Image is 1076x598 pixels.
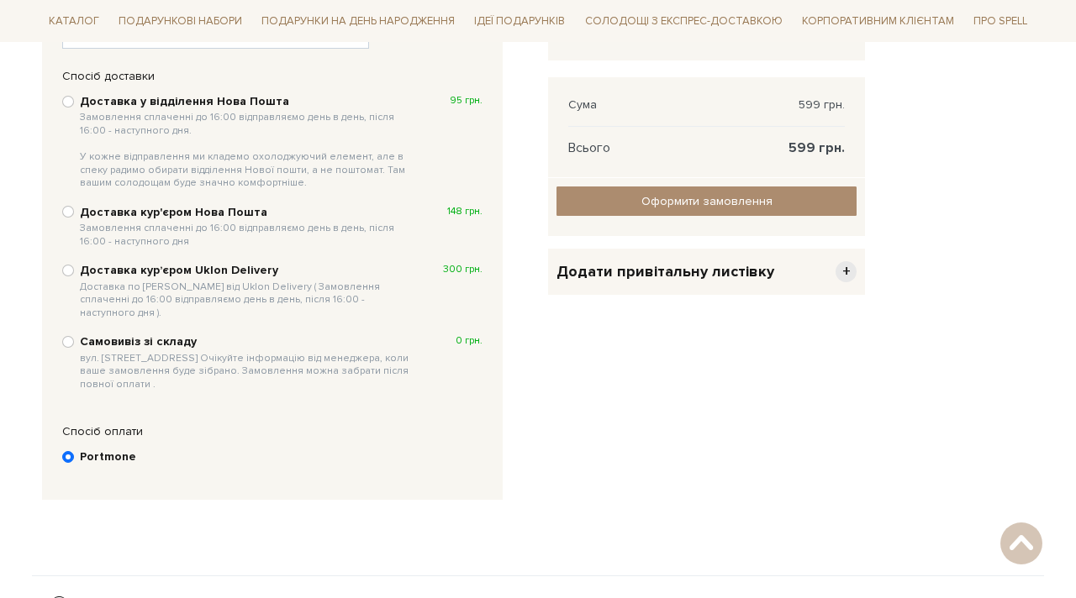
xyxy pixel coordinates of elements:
[967,8,1034,34] span: Про Spell
[112,8,249,34] span: Подарункові набори
[255,8,462,34] span: Подарунки на День народження
[568,140,610,155] span: Всього
[443,263,483,276] span: 300 грн.
[80,334,415,391] b: Самовивіз зі складу
[80,94,415,190] b: Доставка у відділення Нова Пошта
[789,140,845,155] span: 599 грн.
[795,7,961,35] a: Корпоративним клієнтам
[799,97,845,113] span: 599 грн.
[80,205,415,248] b: Доставка кур'єром Нова Пошта
[80,222,415,248] span: Замовлення сплаченні до 16:00 відправляємо день в день, після 16:00 - наступного дня
[641,194,773,208] span: Оформити замовлення
[80,281,415,320] span: Доставка по [PERSON_NAME] від Uklon Delivery ( Замовлення сплаченні до 16:00 відправляємо день в ...
[450,94,483,108] span: 95 грн.
[54,424,491,439] div: Спосіб оплати
[80,111,415,190] span: Замовлення сплаченні до 16:00 відправляємо день в день, після 16:00 - наступного дня. У кожне від...
[568,97,597,113] span: Сума
[556,262,774,281] span: Додати привітальну листівку
[80,263,415,319] b: Доставка курʼєром Uklon Delivery
[80,352,415,391] span: вул. [STREET_ADDRESS] Очікуйте інформацію від менеджера, коли ваше замовлення буде зібрано. Замов...
[447,205,483,218] span: 148 грн.
[836,261,857,282] span: +
[80,449,136,464] b: Portmone
[42,8,106,34] span: Каталог
[467,8,572,34] span: Ідеї подарунків
[578,7,789,35] a: Солодощі з експрес-доставкою
[54,69,491,84] div: Спосіб доставки
[456,334,483,348] span: 0 грн.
